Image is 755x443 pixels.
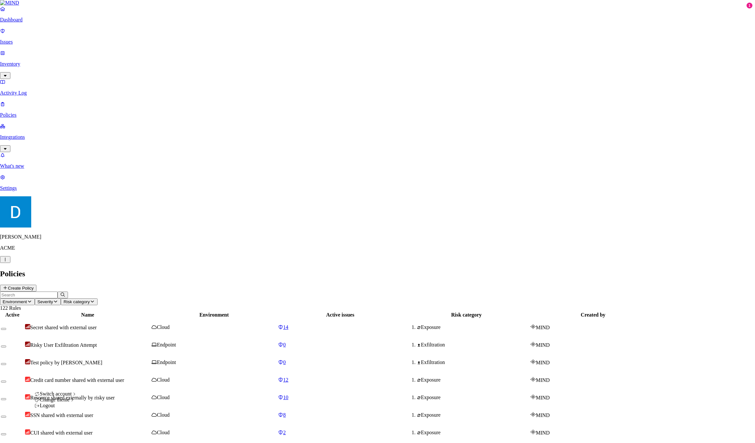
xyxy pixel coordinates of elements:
span: Secret shared with external user [30,325,97,330]
span: Cloud [157,430,169,435]
span: Cloud [157,377,169,383]
div: Exposure [417,324,529,330]
img: mind-logo-icon [530,377,536,382]
span: MIND [536,342,550,348]
span: 0 [283,342,286,347]
span: 2 [283,430,286,435]
img: severity-critical [25,359,30,364]
span: Resource shared externally by risky user [30,395,115,400]
span: Cloud [157,324,169,330]
img: severity-high [25,412,30,417]
img: mind-logo-icon [530,394,536,399]
span: Endpoint [157,359,176,365]
img: mind-logo-icon [530,342,536,347]
span: MIND [536,325,550,330]
div: Exposure [417,395,529,400]
span: MIND [536,412,550,418]
div: Environment [152,312,276,318]
div: Active [1,312,24,318]
img: mind-logo-icon [530,412,536,417]
div: Exposure [417,412,529,418]
span: MIND [536,430,550,436]
div: Active issues [278,312,403,318]
span: CUI shared with external user [30,430,93,436]
span: 0 [283,359,286,365]
div: 1 [747,3,752,8]
img: mind-logo-icon [530,429,536,435]
span: Change theme [40,397,70,402]
span: Risk category [63,299,90,304]
img: severity-high [25,394,30,399]
span: MIND [536,377,550,383]
span: Test policy by [PERSON_NAME] [30,360,102,365]
span: 14 [283,324,288,330]
div: Exposure [417,430,529,436]
div: Exfiltration [417,342,529,348]
div: Exposure [417,377,529,383]
img: mind-logo-icon [530,359,536,364]
span: 8 [283,412,286,418]
span: Severity [37,299,53,304]
img: severity-high [25,377,30,382]
img: severity-high [25,429,30,435]
span: Switch account [40,391,72,397]
img: severity-critical [25,324,30,329]
span: 12 [283,377,288,383]
span: Risky User Exfiltration Attempt [30,342,97,348]
div: Logout [34,403,77,409]
span: MIND [536,395,550,400]
span: Credit card number shared with external user [30,377,124,383]
div: Exfiltration [417,359,529,365]
span: SSN shared with external user [30,412,93,418]
span: Cloud [157,395,169,400]
img: severity-critical [25,342,30,347]
span: Cloud [157,412,169,418]
span: Environment [3,299,27,304]
div: Name [25,312,150,318]
div: Created by [530,312,656,318]
span: Endpoint [157,342,176,347]
span: MIND [536,360,550,365]
span: 10 [283,395,288,400]
img: mind-logo-icon [530,324,536,329]
div: Risk category [404,312,529,318]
